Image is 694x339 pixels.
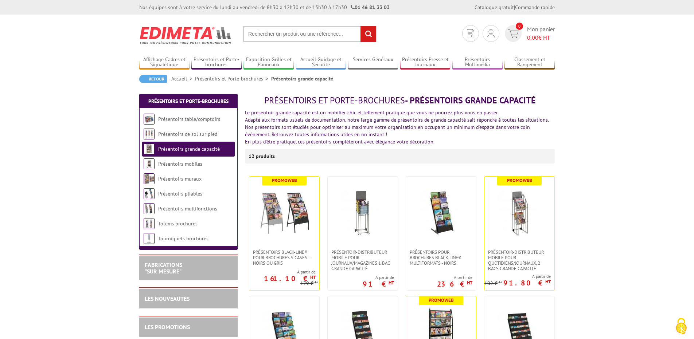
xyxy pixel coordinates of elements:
sup: HT [467,280,472,286]
div: En plus d'être pratique, ces présentoirs compléteront avec élégance votre décoration. [245,138,555,145]
a: Présentoir-distributeur mobile pour quotidiens/journaux, 2 bacs grande capacité [484,249,554,271]
sup: HT [389,280,394,286]
span: A partir de [484,273,551,279]
a: Présentoirs et Porte-brochures [191,56,242,68]
p: 102 € [484,281,502,286]
a: Présentoirs multifonctions [158,205,217,212]
sup: HT [313,279,318,284]
a: LES NOUVEAUTÉS [145,295,190,302]
span: Présentoirs pour Brochures Black-Line® multiformats - Noirs [410,249,472,266]
a: Accueil [171,75,195,82]
a: Tourniquets brochures [158,235,208,242]
img: Présentoirs pour Brochures Black-Line® multiformats - Noirs [416,188,467,239]
p: 91 € [363,282,394,286]
span: Présentoirs et Porte-brochures [264,95,405,106]
img: Présentoirs pliables [144,188,155,199]
img: Présentoirs table/comptoirs [144,114,155,125]
b: Promoweb [429,297,454,303]
strong: 01 46 81 33 03 [351,4,390,11]
img: Présentoir-Distributeur mobile pour journaux/magazines 1 bac grande capacité [337,188,388,239]
a: Présentoirs et Porte-brochures [148,98,229,105]
input: rechercher [360,26,376,42]
a: Présentoirs table/comptoirs [158,116,220,122]
a: Présentoirs pliables [158,190,202,197]
p: 179 € [300,281,318,286]
img: Présentoirs multifonctions [144,203,155,214]
a: devis rapide 0 Mon panier 0,00€ HT [503,25,555,42]
a: Présentoirs pour Brochures Black-Line® multiformats - Noirs [406,249,476,266]
span: A partir de [249,269,316,275]
a: Services Généraux [348,56,398,68]
div: Nos présentoirs sont étudiés pour optimiser au maximum votre organisation en occupant un minimum ... [245,123,555,138]
span: A partir de [363,275,394,280]
div: Nos équipes sont à votre service du lundi au vendredi de 8h30 à 12h30 et de 13h30 à 17h30 [139,4,390,11]
a: Présentoirs Black-Line® pour brochures 5 Cases - Noirs ou Gris [249,249,319,266]
a: Présentoirs mobiles [158,161,202,167]
span: Mon panier [527,25,555,42]
div: | [475,4,555,11]
a: Présentoir-Distributeur mobile pour journaux/magazines 1 bac grande capacité [328,249,398,271]
img: Cookies (fenêtre modale) [672,317,690,335]
a: Affichage Cadres et Signalétique [139,56,190,68]
a: Classement et Rangement [504,56,555,68]
sup: HT [310,274,316,280]
img: devis rapide [467,29,474,38]
img: Présentoirs mobiles [144,158,155,169]
b: Promoweb [272,177,297,184]
a: LES PROMOTIONS [145,323,190,331]
a: Présentoirs Presse et Journaux [400,56,451,68]
img: Présentoirs Black-Line® pour brochures 5 Cases - Noirs ou Gris [259,188,310,239]
span: 0,00 [527,34,538,41]
img: devis rapide [487,29,495,38]
b: Promoweb [507,177,532,184]
a: Présentoirs muraux [158,176,202,182]
img: Présentoirs grande capacité [144,143,155,154]
span: Présentoirs Black-Line® pour brochures 5 Cases - Noirs ou Gris [253,249,316,266]
p: 12 produits [249,149,276,163]
button: Cookies (fenêtre modale) [668,314,694,339]
span: A partir de [437,275,472,280]
span: Présentoir-Distributeur mobile pour journaux/magazines 1 bac grande capacité [331,249,394,271]
a: Exposition Grilles et Panneaux [243,56,294,68]
img: Tourniquets brochures [144,233,155,244]
a: Commande rapide [515,4,555,11]
sup: HT [498,279,502,284]
img: Totems brochures [144,218,155,229]
li: Présentoirs grande capacité [271,75,333,82]
img: Présentoirs de sol sur pied [144,129,155,139]
a: Présentoirs Multimédia [452,56,503,68]
a: Totems brochures [158,220,198,227]
a: Présentoirs de sol sur pied [158,131,217,137]
input: Rechercher un produit ou une référence... [243,26,377,42]
sup: HT [545,279,551,285]
a: Catalogue gratuit [475,4,514,11]
div: Le présentoir grande capacité est un mobilier chic et tellement pratique que vous ne pourrez plus... [245,109,555,116]
img: devis rapide [508,29,519,38]
span: 0 [516,23,523,30]
img: Présentoirs muraux [144,173,155,184]
div: Adapté aux formats usuels de documentation, notre large gamme de présentoirs de grande capacité s... [245,116,555,123]
a: Présentoirs grande capacité [158,146,220,152]
span: € HT [527,33,555,42]
a: Accueil Guidage et Sécurité [296,56,346,68]
img: Présentoir-distributeur mobile pour quotidiens/journaux, 2 bacs grande capacité [494,188,545,239]
h1: - Présentoirs grande capacité [245,96,555,105]
span: Présentoir-distributeur mobile pour quotidiens/journaux, 2 bacs grande capacité [488,249,551,271]
p: 91.80 € [503,281,551,285]
a: FABRICATIONS"Sur Mesure" [145,261,182,275]
img: Edimeta [139,22,232,49]
a: Retour [139,75,167,83]
p: 161.10 € [264,276,316,281]
p: 236 € [437,282,472,286]
a: Présentoirs et Porte-brochures [195,75,271,82]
